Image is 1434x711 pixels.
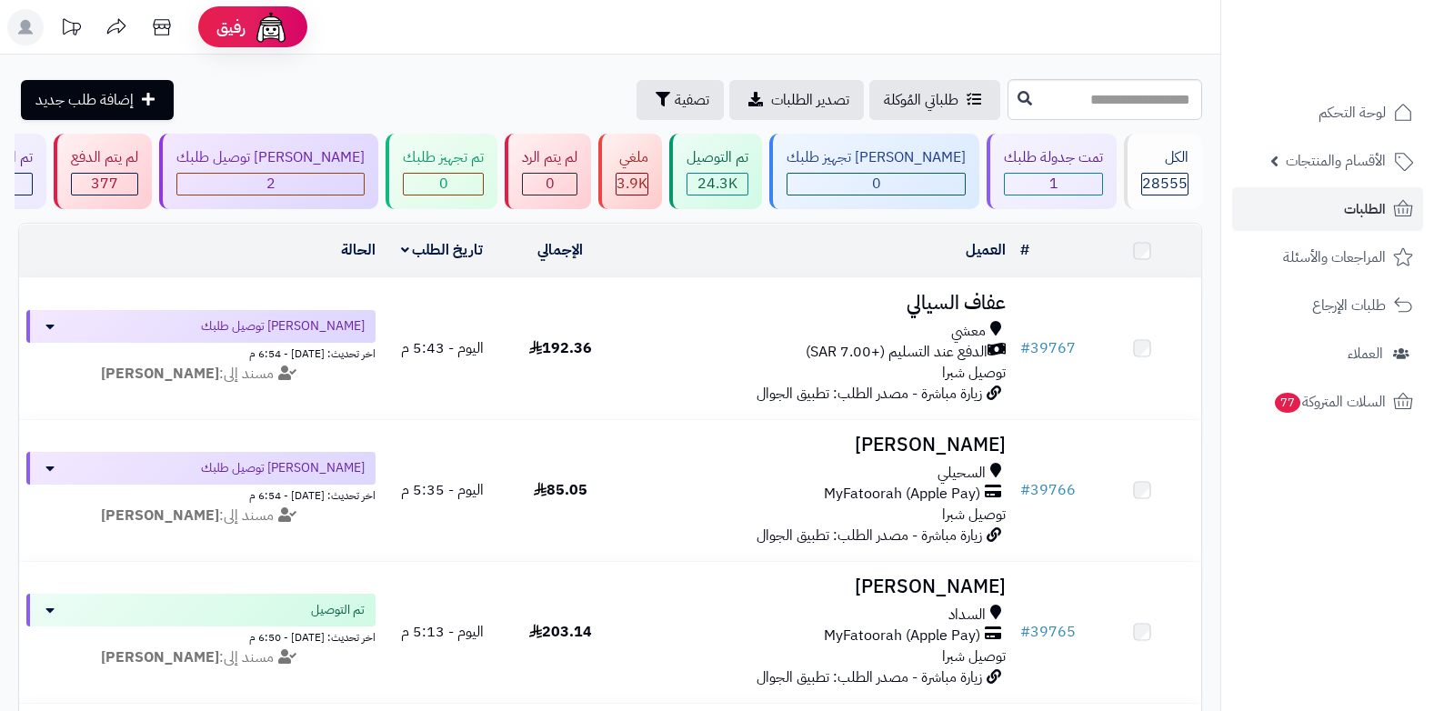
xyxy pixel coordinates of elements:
[948,605,986,626] span: السداد
[938,463,986,484] span: السحيلي
[155,134,382,209] a: [PERSON_NAME] توصيل طلبك 2
[177,174,364,195] div: 2
[21,80,174,120] a: إضافة طلب جديد
[637,80,724,120] button: تصفية
[101,646,219,668] strong: [PERSON_NAME]
[26,626,376,646] div: اخر تحديث: [DATE] - 6:50 م
[201,317,365,335] span: [PERSON_NAME] توصيل طلبك
[1319,100,1386,125] span: لوحة التحكم
[534,479,587,501] span: 85.05
[983,134,1120,209] a: تمت جدولة طلبك 1
[824,626,980,646] span: MyFatoorah (Apple Pay)
[687,147,748,168] div: تم التوصيل
[404,174,483,195] div: 0
[1232,91,1423,135] a: لوحة التحكم
[1283,245,1386,270] span: المراجعات والأسئلة
[1344,196,1386,222] span: الطلبات
[757,666,982,688] span: زيارة مباشرة - مصدر الطلب: تطبيق الجوال
[71,147,138,168] div: لم يتم الدفع
[942,362,1006,384] span: توصيل شبرا
[627,576,1006,597] h3: [PERSON_NAME]
[869,80,1000,120] a: طلباتي المُوكلة
[595,134,666,209] a: ملغي 3.9K
[1142,173,1188,195] span: 28555
[787,147,966,168] div: [PERSON_NAME] تجهيز طلبك
[616,147,648,168] div: ملغي
[942,646,1006,667] span: توصيل شبرا
[401,479,484,501] span: اليوم - 5:35 م
[13,506,389,526] div: مسند إلى:
[1232,332,1423,376] a: العملاء
[35,89,134,111] span: إضافة طلب جديد
[766,134,983,209] a: [PERSON_NAME] تجهيز طلبك 0
[884,89,958,111] span: طلباتي المُوكلة
[1049,173,1058,195] span: 1
[627,293,1006,314] h3: عفاف السيالي
[382,134,501,209] a: تم تجهيز طلبك 0
[617,173,647,195] span: 3.9K
[201,459,365,477] span: [PERSON_NAME] توصيل طلبك
[1020,337,1076,359] a: #39767
[1020,479,1030,501] span: #
[1232,380,1423,424] a: السلات المتروكة77
[522,147,577,168] div: لم يتم الرد
[26,343,376,362] div: اخر تحديث: [DATE] - 6:54 م
[1020,479,1076,501] a: #39766
[697,173,737,195] span: 24.3K
[966,239,1006,261] a: العميل
[824,484,980,505] span: MyFatoorah (Apple Pay)
[501,134,595,209] a: لم يتم الرد 0
[529,337,592,359] span: 192.36
[666,134,766,209] a: تم التوصيل 24.3K
[253,9,289,45] img: ai-face.png
[872,173,881,195] span: 0
[617,174,647,195] div: 3881
[1275,393,1300,413] span: 77
[401,239,484,261] a: تاريخ الطلب
[216,16,246,38] span: رفيق
[1310,49,1417,87] img: logo-2.png
[729,80,864,120] a: تصدير الطلبات
[1020,621,1030,643] span: #
[1141,147,1188,168] div: الكل
[537,239,583,261] a: الإجمالي
[806,342,988,363] span: الدفع عند التسليم (+7.00 SAR)
[757,383,982,405] span: زيارة مباشرة - مصدر الطلب: تطبيق الجوال
[401,337,484,359] span: اليوم - 5:43 م
[266,173,276,195] span: 2
[26,485,376,504] div: اخر تحديث: [DATE] - 6:54 م
[687,174,747,195] div: 24294
[439,173,448,195] span: 0
[1273,389,1386,415] span: السلات المتروكة
[1232,235,1423,279] a: المراجعات والأسئلة
[101,505,219,526] strong: [PERSON_NAME]
[1120,134,1206,209] a: الكل28555
[523,174,577,195] div: 0
[401,621,484,643] span: اليوم - 5:13 م
[1004,147,1103,168] div: تمت جدولة طلبك
[787,174,965,195] div: 0
[1312,293,1386,318] span: طلبات الإرجاع
[341,239,376,261] a: الحالة
[101,363,219,385] strong: [PERSON_NAME]
[942,504,1006,526] span: توصيل شبرا
[1020,239,1029,261] a: #
[546,173,555,195] span: 0
[757,525,982,546] span: زيارة مباشرة - مصدر الطلب: تطبيق الجوال
[1020,621,1076,643] a: #39765
[951,321,986,342] span: معشي
[176,147,365,168] div: [PERSON_NAME] توصيل طلبك
[627,435,1006,456] h3: [PERSON_NAME]
[13,647,389,668] div: مسند إلى:
[403,147,484,168] div: تم تجهيز طلبك
[13,364,389,385] div: مسند إلى:
[1232,187,1423,231] a: الطلبات
[1020,337,1030,359] span: #
[771,89,849,111] span: تصدير الطلبات
[72,174,137,195] div: 377
[675,89,709,111] span: تصفية
[50,134,155,209] a: لم يتم الدفع 377
[1232,284,1423,327] a: طلبات الإرجاع
[1005,174,1102,195] div: 1
[311,601,365,619] span: تم التوصيل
